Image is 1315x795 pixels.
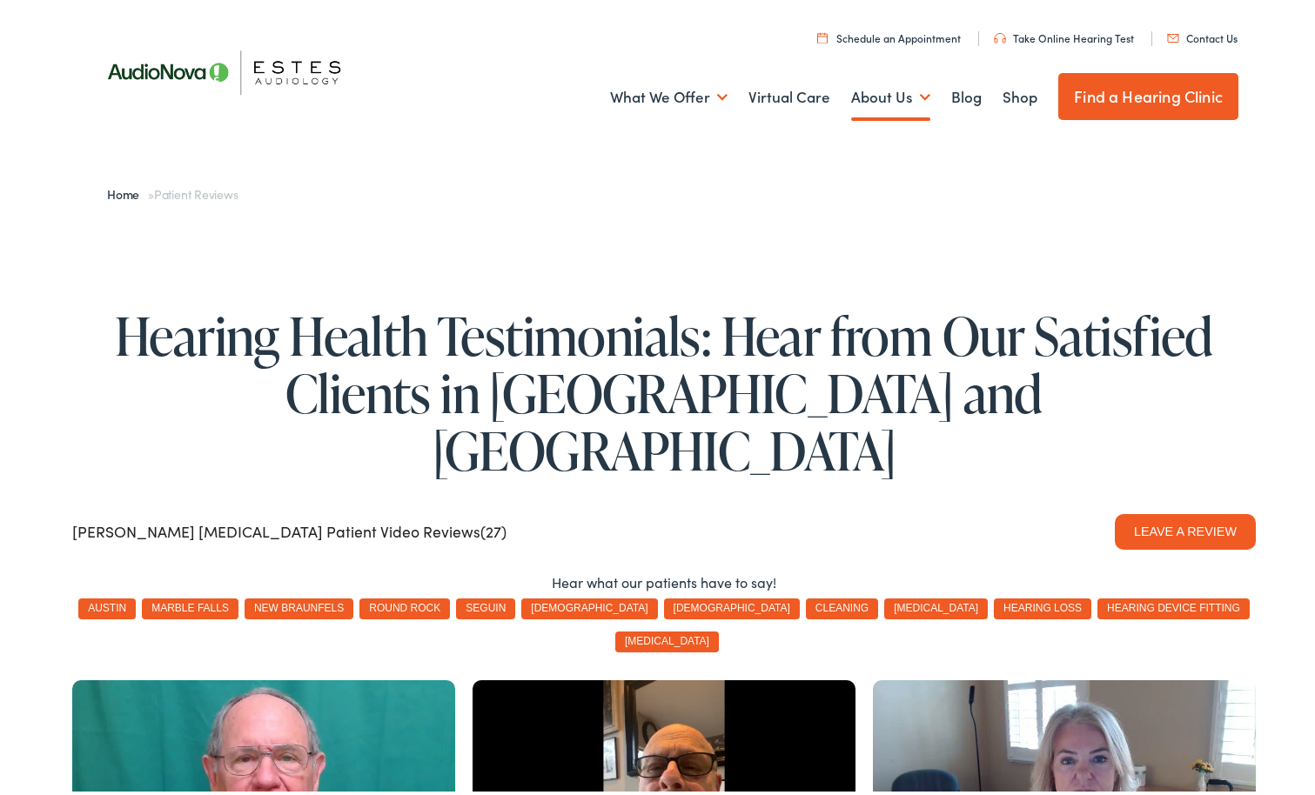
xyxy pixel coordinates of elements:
button: hearing loss [994,595,1091,616]
button: new braunfels [245,595,353,616]
button: [DEMOGRAPHIC_DATA] [664,595,800,616]
button: Leave a Review [1115,511,1256,546]
h1: Hearing Health Testimonials: Hear from Our Satisfied Clients in [GEOGRAPHIC_DATA] and [GEOGRAPHIC... [72,304,1256,476]
a: Take Online Hearing Test [994,27,1134,42]
a: What We Offer [610,62,728,126]
a: Shop [1003,62,1037,126]
span: [PERSON_NAME] [MEDICAL_DATA] Patient Video Reviews [72,517,507,539]
button: hearing device fitting [1097,595,1250,616]
button: round rock [359,595,450,616]
button: cleaning [806,595,878,616]
img: utility icon [1167,30,1179,39]
a: Schedule an Appointment [817,27,961,42]
span: » [107,182,238,199]
button: austin [78,595,136,616]
button: marble falls [142,595,238,616]
section: Hear what our patients have to say! [72,568,1256,589]
button: [MEDICAL_DATA] [615,628,719,649]
a: Virtual Care [748,62,830,126]
img: utility icon [994,30,1006,40]
a: Contact Us [1167,27,1238,42]
a: Find a Hearing Clinic [1058,70,1238,117]
button: [DEMOGRAPHIC_DATA] [521,595,657,616]
button: [MEDICAL_DATA] [884,595,988,616]
img: utility icon [817,29,828,40]
a: Blog [951,62,982,126]
span: (27) [480,517,507,538]
a: About Us [851,62,930,126]
section: Filters [72,568,1256,655]
span: Patient Reviews [154,182,238,199]
a: Home [107,182,148,199]
button: seguin [456,595,515,616]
